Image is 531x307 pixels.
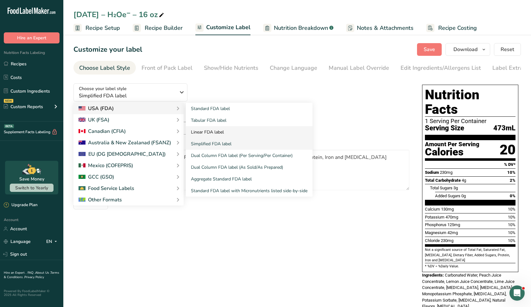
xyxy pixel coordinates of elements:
[425,178,461,183] span: Total Carbohydrate
[494,43,521,56] button: Reset
[4,32,60,43] button: Hire an Expert
[79,185,134,192] div: Food Service Labels
[501,46,514,53] span: Reset
[79,196,122,204] div: Other Formats
[425,207,440,212] span: Calcium
[508,238,515,243] span: 10%
[186,185,313,197] a: Standard FDA label with Micronutrients listed side-by-side
[446,215,458,219] span: 470mg
[186,138,313,150] a: Simplified FDA label
[85,24,120,32] span: Recipe Setup
[186,126,313,138] a: Linear FDA label
[186,150,313,161] a: Dual Column FDA label (Per Serving/Per Container)
[73,44,142,55] h1: Customize your label
[329,64,389,72] div: Manual Label Override
[446,43,490,56] button: Download
[133,21,183,35] a: Recipe Builder
[79,105,114,112] div: USA (FDA)
[425,147,479,157] div: Calories
[270,64,317,72] div: Change Language
[441,207,454,212] span: 130mg
[142,64,193,72] div: Front of Pack Label
[79,92,175,100] span: Simplified FDA label
[46,238,60,245] div: EN
[186,114,313,126] a: Tabular FDA label
[435,193,460,198] span: Added Sugars
[4,236,31,247] a: Language
[79,85,127,92] span: Choose your label style
[73,21,120,35] a: Recipe Setup
[425,118,515,124] div: 1 Serving Per Container
[28,271,35,275] a: FAQ .
[425,88,515,117] h1: Nutrition Facts
[186,103,313,114] a: Standard FDA label
[73,83,187,101] button: Choose your label style Simplified FDA label
[440,170,452,175] span: 230mg
[425,215,445,219] span: Potassium
[79,64,130,72] div: Choose Label Style
[510,178,515,183] span: 2%
[4,271,59,279] a: Terms & Conditions .
[15,185,48,191] span: Switch to Yearly
[425,247,515,263] section: Not a significant source of Total Fat, Saturated Fat, [MEDICAL_DATA], Dietary Fiber, Added Sugars...
[35,271,50,275] a: About Us .
[447,222,460,227] span: 125mg
[204,64,258,72] div: Show/Hide Nutrients
[79,175,85,179] img: 2Q==
[4,289,60,297] div: Powered By FoodLabelMaker © 2025 All Rights Reserved
[508,230,515,235] span: 10%
[4,271,26,275] a: Hire an Expert .
[4,202,37,208] div: Upgrade Plan
[195,20,250,36] a: Customize Label
[425,263,515,269] section: * %DV = %Daily Value.
[401,64,481,72] div: Edit Ingredients/Allergens List
[425,238,440,243] span: Chloride
[425,170,439,175] span: Sodium
[24,275,44,279] a: Privacy Policy
[73,9,165,20] div: [DATE] – H₂Oe⁻ – 16 oz
[79,127,126,135] div: Canadian (CFIA)
[425,141,479,147] div: Amount Per Serving
[425,222,446,227] span: Phosphorus
[79,173,114,181] div: GCC (GSO)
[509,285,525,301] iframe: Intercom live chat
[186,173,313,185] a: Aggregate Standard FDA label
[79,116,109,124] div: UK (FSA)
[10,184,54,192] button: Switch to Yearly
[453,46,477,53] span: Download
[422,273,444,278] span: Ingredients:
[425,124,464,132] span: Serving Size
[145,24,183,32] span: Recipe Builder
[79,150,166,158] div: EU (DG [DEMOGRAPHIC_DATA])
[507,170,515,175] span: 10%
[424,46,435,53] span: Save
[510,193,515,198] span: 0%
[417,43,442,56] button: Save
[19,176,44,182] div: Save Money
[430,186,452,190] span: Total Sugars
[346,21,414,35] a: Notes & Attachments
[79,139,171,147] div: Australia & New Zealanad (FSANZ)
[263,21,333,35] a: Nutrition Breakdown
[206,23,250,32] span: Customize Label
[425,161,515,168] section: % DV*
[438,24,477,32] span: Recipe Costing
[441,238,453,243] span: 230mg
[4,99,13,103] div: NEW
[493,124,515,132] span: 473mL
[4,124,14,128] div: BETA
[274,24,328,32] span: Nutrition Breakdown
[500,141,515,158] div: 20
[508,215,515,219] span: 10%
[461,193,466,198] span: 0g
[508,222,515,227] span: 10%
[426,21,477,35] a: Recipe Costing
[462,178,466,183] span: 4g
[425,230,446,235] span: Magnesium
[453,186,458,190] span: 3g
[186,161,313,173] a: Dual Column FDA label (As Sold/As Prepared)
[357,24,414,32] span: Notes & Attachments
[508,207,515,212] span: 10%
[79,162,133,169] div: Mexico (COFEPRIS)
[4,103,43,110] div: Custom Reports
